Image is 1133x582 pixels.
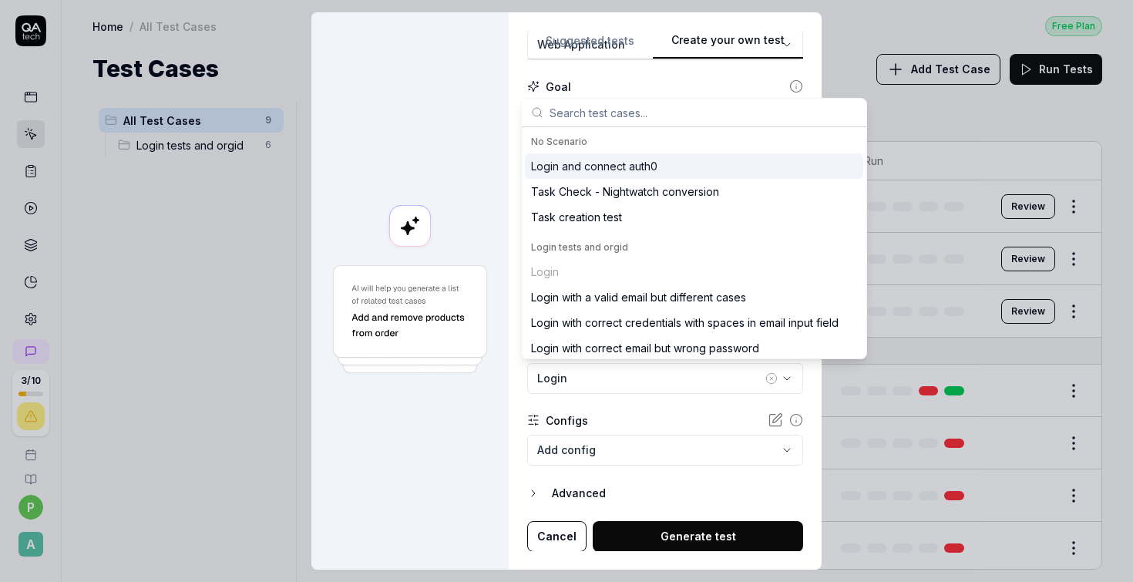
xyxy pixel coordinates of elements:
div: Configs [546,412,588,429]
button: Create your own test [653,32,803,59]
div: Advanced [552,484,803,503]
div: Login tests and orgid [531,241,857,254]
div: Suggestions [522,127,866,358]
div: Goal [546,79,571,95]
button: Login [527,363,803,394]
button: Cancel [527,521,587,552]
div: Login [537,370,762,386]
div: Login and connect auth0 [531,158,657,174]
div: No Scenario [531,135,857,149]
button: Advanced [527,484,803,503]
button: Suggested tests [527,32,653,59]
div: Task Check - Nightwatch conversion [531,183,719,200]
div: Login with correct credentials with spaces in email input field [531,315,839,331]
input: Search test cases... [550,99,857,126]
div: Login with correct email but wrong password [531,340,759,356]
div: Login with a valid email but different cases [531,289,746,305]
div: Task creation test [531,209,622,225]
button: Generate test [593,521,803,552]
img: Generate a test using AI [330,263,490,376]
